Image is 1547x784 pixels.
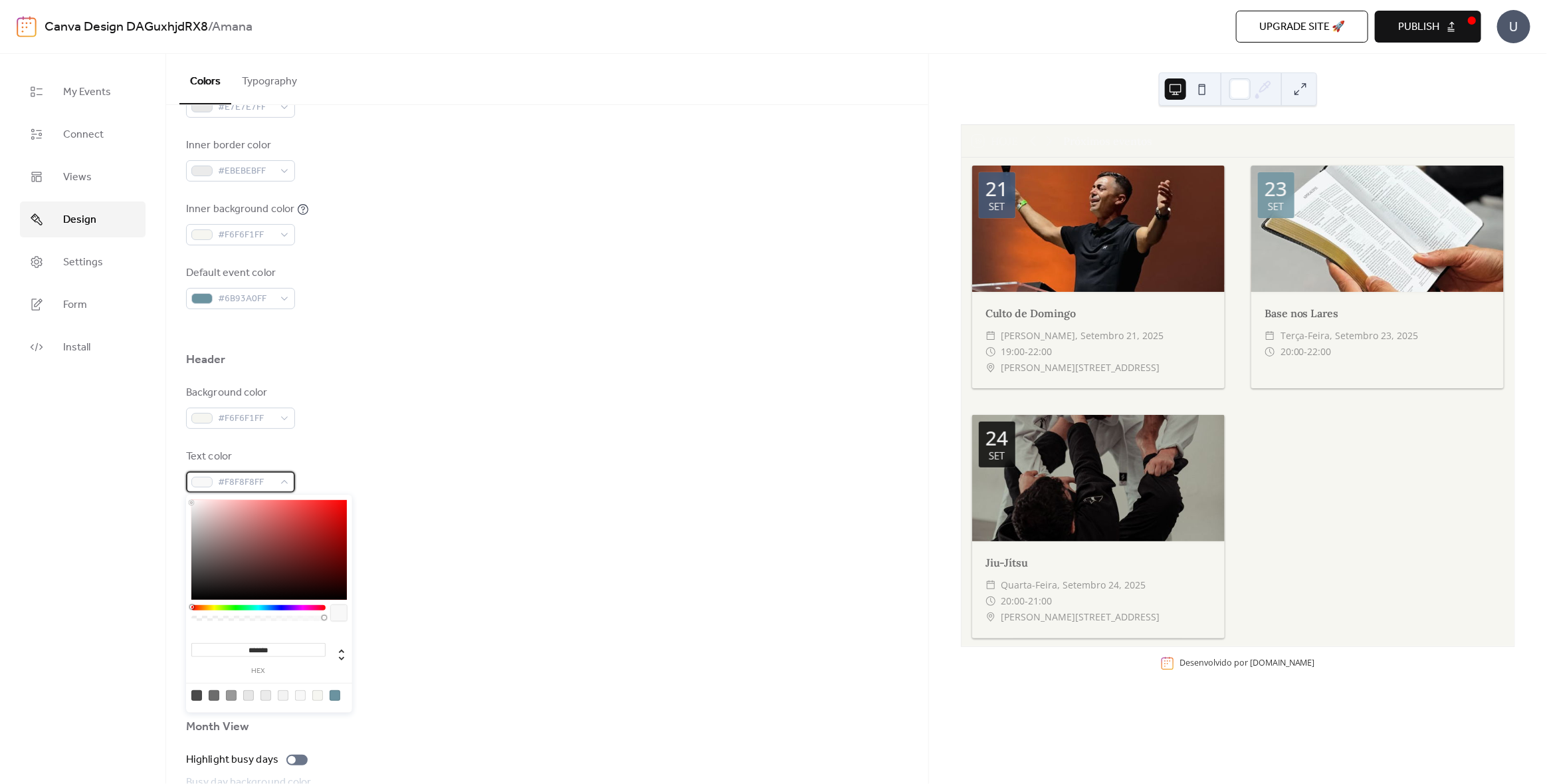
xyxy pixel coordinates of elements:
span: terça-feira, setembro 23, 2025 [1281,328,1419,344]
div: rgb(108, 108, 108) [209,690,219,701]
div: 21 [985,179,1008,199]
img: logo [17,16,37,37]
span: Form [63,297,87,313]
div: Jiu-Jítsu [972,555,1225,571]
span: 20:00 [1281,344,1304,360]
div: U [1497,10,1530,43]
b: Amana [212,15,253,40]
div: rgb(246, 246, 241) [312,690,323,701]
div: set [989,201,1005,211]
a: [DOMAIN_NAME] [1250,658,1315,669]
b: / [208,15,212,40]
a: Canva Design DAGuxhjdRX8 [45,15,208,40]
span: - [1304,344,1308,360]
div: set [989,451,1005,461]
div: Inner border color [186,138,292,154]
div: rgb(107, 147, 160) [330,690,340,701]
span: Upgrade site 🚀 [1259,19,1345,35]
div: set [1268,201,1284,211]
span: [PERSON_NAME], setembro 21, 2025 [1001,328,1164,344]
span: 20:00 [1001,593,1025,609]
span: Settings [63,255,103,271]
a: Views [20,159,146,195]
div: 24 [985,428,1008,448]
button: Publish [1375,11,1481,43]
span: - [1025,593,1029,609]
span: My Events [63,84,111,100]
div: rgb(243, 243, 243) [278,690,288,701]
div: ​ [985,360,996,376]
span: Design [63,212,96,228]
div: Text color [186,449,292,465]
a: Settings [20,244,146,280]
div: Próximos eventos [1064,133,1153,149]
div: Desenvolvido por [1180,658,1315,669]
a: Design [20,201,146,237]
div: ​ [1265,328,1275,344]
span: - [1025,344,1029,360]
span: #E7E7E7FF [218,100,274,116]
div: rgb(235, 235, 235) [260,690,271,701]
label: hex [191,668,326,675]
div: Inner background color [186,201,294,217]
div: ​ [985,593,996,609]
div: Culto de Domingo [972,305,1225,321]
span: Install [63,340,90,356]
div: Month View [186,719,249,735]
div: Header [186,352,226,368]
div: Default event color [186,265,292,281]
div: ​ [1265,344,1275,360]
div: rgb(248, 248, 248) [295,690,306,701]
span: #F6F6F1FF [218,411,274,427]
span: [PERSON_NAME][STREET_ADDRESS] [1001,609,1160,625]
div: ​ [985,344,996,360]
span: Publish [1398,19,1439,35]
div: rgb(74, 74, 74) [191,690,202,701]
div: Base nos Lares [1251,305,1504,321]
div: ​ [985,328,996,344]
span: #F8F8F8FF [218,475,274,491]
div: 23 [1265,179,1287,199]
a: Install [20,329,146,365]
span: [PERSON_NAME][STREET_ADDRESS] [1001,360,1160,376]
a: Form [20,287,146,323]
span: Views [63,170,92,186]
span: #EBEBEBFF [218,164,274,180]
span: 22:00 [1308,344,1332,360]
div: ​ [985,577,996,593]
button: Colors [179,54,231,104]
div: rgb(153, 153, 153) [226,690,237,701]
a: Connect [20,116,146,152]
span: Connect [63,127,104,143]
button: Typography [231,54,308,103]
span: #6B93A0FF [218,291,274,307]
div: Highlight busy days [186,752,278,768]
div: rgb(231, 231, 231) [243,690,254,701]
span: 19:00 [1001,344,1025,360]
span: 21:00 [1029,593,1053,609]
div: ​ [985,609,996,625]
span: #F6F6F1FF [218,227,274,243]
button: Upgrade site 🚀 [1236,11,1368,43]
div: Background color [186,385,292,401]
a: My Events [20,74,146,110]
span: 22:00 [1029,344,1053,360]
span: quarta-feira, setembro 24, 2025 [1001,577,1146,593]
